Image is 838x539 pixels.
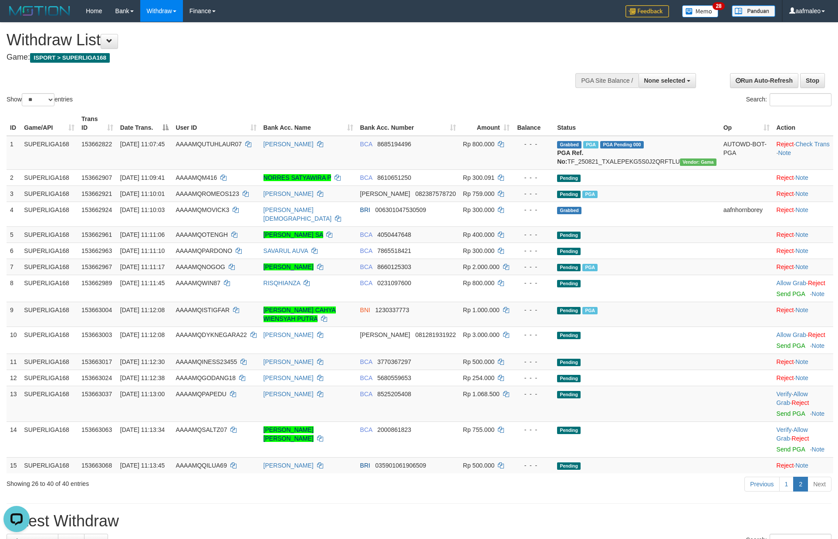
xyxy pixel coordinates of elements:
td: · [773,185,833,202]
span: AAAAMQSALTZ07 [176,426,227,433]
div: - - - [517,279,550,287]
img: panduan.png [732,5,775,17]
a: Reject [777,358,794,365]
span: Pending [557,307,581,314]
a: Reject [777,231,794,238]
a: Reject [777,374,794,381]
a: [PERSON_NAME] [264,462,314,469]
span: · [777,426,808,442]
span: 153662921 [81,190,112,197]
input: Search: [770,93,831,106]
span: AAAAMQNOGOG [176,263,225,270]
div: - - - [517,374,550,382]
td: SUPERLIGA168 [20,202,78,226]
a: Note [795,263,808,270]
span: AAAAMQWIN87 [176,280,220,286]
a: Reject [777,462,794,469]
span: Copy 8525205408 to clipboard [377,391,411,398]
td: aafnhornborey [720,202,773,226]
td: 8 [7,275,20,302]
a: Note [795,374,808,381]
span: [PERSON_NAME] [360,190,410,197]
span: Copy 8660125303 to clipboard [377,263,411,270]
span: Copy 3770367297 to clipboard [377,358,411,365]
span: Marked by aafsengchandara [582,307,598,314]
span: [PERSON_NAME] [360,331,410,338]
span: [DATE] 11:12:08 [120,331,165,338]
a: Note [795,307,808,313]
span: 28 [713,2,724,10]
span: Pending [557,391,581,398]
a: [PERSON_NAME] SA [264,231,323,238]
th: Date Trans.: activate to sort column descending [117,111,172,136]
span: BCA [360,247,372,254]
td: SUPERLIGA168 [20,169,78,185]
a: Reject [777,247,794,254]
span: Rp 759.000 [463,190,494,197]
span: Pending [557,462,581,470]
span: Rp 254.000 [463,374,494,381]
a: Note [795,206,808,213]
span: [DATE] 11:12:30 [120,358,165,365]
td: 4 [7,202,20,226]
span: Copy 7865518421 to clipboard [377,247,411,254]
td: SUPERLIGA168 [20,136,78,170]
span: Marked by aafchoeunmanni [582,191,598,198]
span: Copy 2000861823 to clipboard [377,426,411,433]
span: BRI [360,462,370,469]
span: 153663017 [81,358,112,365]
h1: Latest Withdraw [7,512,831,530]
span: Pending [557,175,581,182]
th: Amount: activate to sort column ascending [460,111,513,136]
td: · · [773,136,833,170]
td: · [773,226,833,243]
a: Note [795,174,808,181]
label: Show entries [7,93,73,106]
span: [DATE] 11:13:45 [120,462,165,469]
span: BCA [360,174,372,181]
span: AAAAMQISTIGFAR [176,307,230,313]
span: BNI [360,307,370,313]
span: 153662989 [81,280,112,286]
span: Pending [557,191,581,198]
td: SUPERLIGA168 [20,421,78,457]
td: 14 [7,421,20,457]
span: Marked by aafheankoy [582,264,598,271]
span: [DATE] 11:11:10 [120,247,165,254]
span: BCA [360,231,372,238]
td: · [773,169,833,185]
span: Rp 300.000 [463,247,494,254]
td: 2 [7,169,20,185]
span: [DATE] 11:11:06 [120,231,165,238]
a: [PERSON_NAME] [264,358,314,365]
span: 153662963 [81,247,112,254]
td: · [773,354,833,370]
span: BCA [360,391,372,398]
a: Verify [777,391,792,398]
b: PGA Ref. No: [557,149,583,165]
a: Stop [800,73,825,88]
div: - - - [517,205,550,214]
a: [PERSON_NAME] [PERSON_NAME] [264,426,314,442]
td: AUTOWD-BOT-PGA [720,136,773,170]
a: [PERSON_NAME] [264,374,314,381]
span: BCA [360,374,372,381]
a: [PERSON_NAME] [264,190,314,197]
span: BCA [360,141,372,148]
td: · [773,275,833,302]
a: Note [812,410,825,417]
span: Pending [557,375,581,382]
span: AAAAMQINESS23455 [176,358,237,365]
span: · [777,391,808,406]
span: [DATE] 11:13:34 [120,426,165,433]
span: AAAAMQPAPEDU [176,391,226,398]
a: Reject [808,331,825,338]
a: Reject [777,190,794,197]
span: BCA [360,358,372,365]
a: Allow Grab [777,426,808,442]
a: [PERSON_NAME] [264,331,314,338]
span: Copy 1230337773 to clipboard [375,307,409,313]
span: ISPORT > SUPERLIGA168 [30,53,110,63]
span: Grabbed [557,141,581,148]
a: Allow Grab [777,331,806,338]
